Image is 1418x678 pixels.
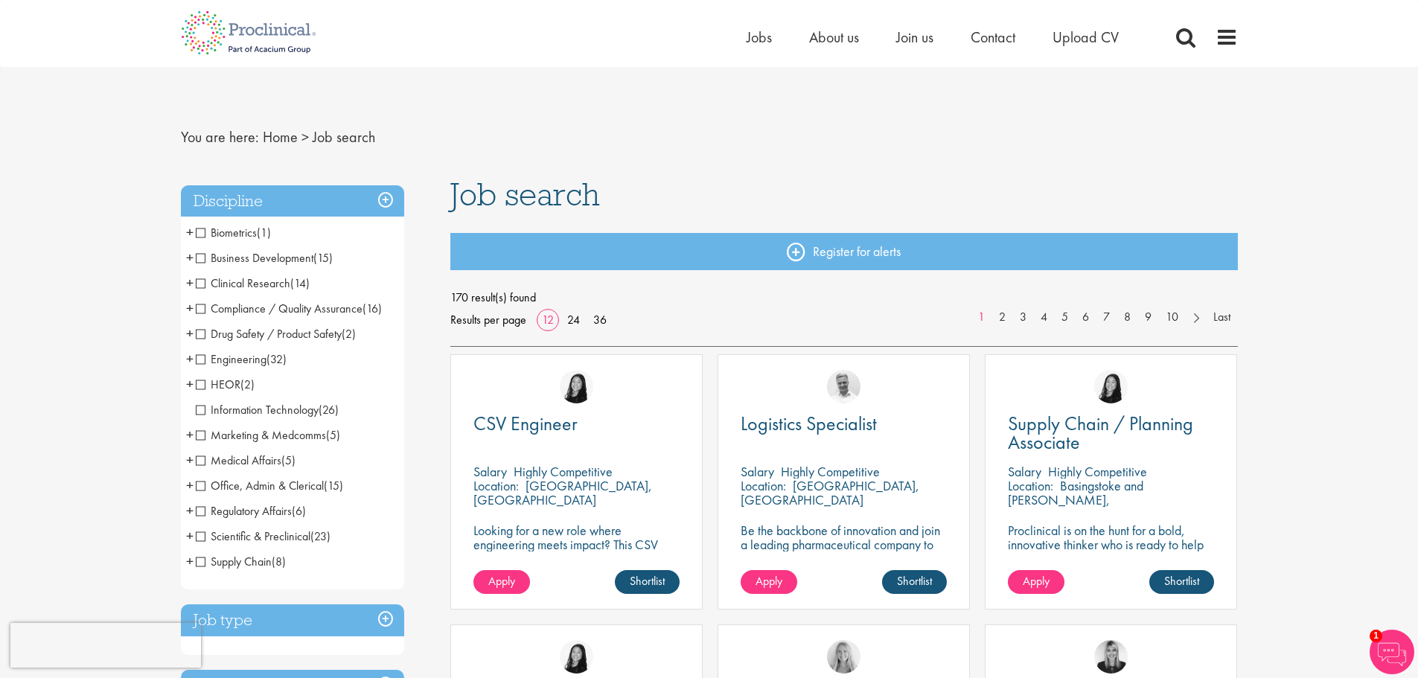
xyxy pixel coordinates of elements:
[266,351,287,367] span: (32)
[196,326,342,342] span: Drug Safety / Product Safety
[301,127,309,147] span: >
[196,250,313,266] span: Business Development
[196,452,296,468] span: Medical Affairs
[560,370,593,403] img: Numhom Sudsok
[971,28,1015,47] a: Contact
[1137,309,1159,326] a: 9
[741,411,877,436] span: Logistics Specialist
[473,463,507,480] span: Salary
[326,427,340,443] span: (5)
[1094,640,1128,674] img: Janelle Jones
[186,474,194,496] span: +
[473,570,530,594] a: Apply
[1054,309,1076,326] a: 5
[196,326,356,342] span: Drug Safety / Product Safety
[741,477,786,494] span: Location:
[450,233,1238,270] a: Register for alerts
[186,499,194,522] span: +
[971,309,992,326] a: 1
[1158,309,1186,326] a: 10
[319,402,339,418] span: (26)
[560,640,593,674] img: Numhom Sudsok
[313,127,375,147] span: Job search
[450,287,1238,309] span: 170 result(s) found
[196,554,272,569] span: Supply Chain
[186,373,194,395] span: +
[281,452,296,468] span: (5)
[196,528,310,544] span: Scientific & Preclinical
[196,503,306,519] span: Regulatory Affairs
[488,573,515,589] span: Apply
[1053,28,1119,47] span: Upload CV
[827,370,860,403] img: Joshua Bye
[1008,463,1041,480] span: Salary
[450,309,526,331] span: Results per page
[186,297,194,319] span: +
[537,312,559,327] a: 12
[1012,309,1034,326] a: 3
[292,503,306,519] span: (6)
[615,570,680,594] a: Shortlist
[450,174,600,214] span: Job search
[257,225,271,240] span: (1)
[473,411,578,436] span: CSV Engineer
[809,28,859,47] a: About us
[186,550,194,572] span: +
[896,28,933,47] span: Join us
[196,351,266,367] span: Engineering
[1008,415,1214,452] a: Supply Chain / Planning Associate
[181,185,404,217] h3: Discipline
[181,127,259,147] span: You are here:
[181,604,404,636] h3: Job type
[781,463,880,480] p: Highly Competitive
[1206,309,1238,326] a: Last
[747,28,772,47] a: Jobs
[196,478,324,493] span: Office, Admin & Clerical
[1008,570,1064,594] a: Apply
[290,275,310,291] span: (14)
[1096,309,1117,326] a: 7
[1370,630,1382,642] span: 1
[310,528,330,544] span: (23)
[741,523,947,580] p: Be the backbone of innovation and join a leading pharmaceutical company to help keep life-changin...
[1023,573,1050,589] span: Apply
[272,554,286,569] span: (8)
[473,415,680,433] a: CSV Engineer
[1149,570,1214,594] a: Shortlist
[196,402,339,418] span: Information Technology
[196,225,257,240] span: Biometrics
[827,640,860,674] a: Shannon Briggs
[196,427,326,443] span: Marketing & Medcomms
[196,528,330,544] span: Scientific & Preclinical
[186,272,194,294] span: +
[186,221,194,243] span: +
[196,377,255,392] span: HEOR
[562,312,585,327] a: 24
[196,351,287,367] span: Engineering
[1008,523,1214,580] p: Proclinical is on the hunt for a bold, innovative thinker who is ready to help push the boundarie...
[756,573,782,589] span: Apply
[196,225,271,240] span: Biometrics
[741,415,947,433] a: Logistics Specialist
[1094,370,1128,403] img: Numhom Sudsok
[1008,477,1053,494] span: Location:
[342,326,356,342] span: (2)
[186,525,194,547] span: +
[196,301,363,316] span: Compliance / Quality Assurance
[741,477,919,508] p: [GEOGRAPHIC_DATA], [GEOGRAPHIC_DATA]
[473,523,680,566] p: Looking for a new role where engineering meets impact? This CSV Engineer role is calling your name!
[363,301,382,316] span: (16)
[196,275,310,291] span: Clinical Research
[741,463,774,480] span: Salary
[1008,477,1143,522] p: Basingstoke and [PERSON_NAME], [GEOGRAPHIC_DATA]
[313,250,333,266] span: (15)
[196,554,286,569] span: Supply Chain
